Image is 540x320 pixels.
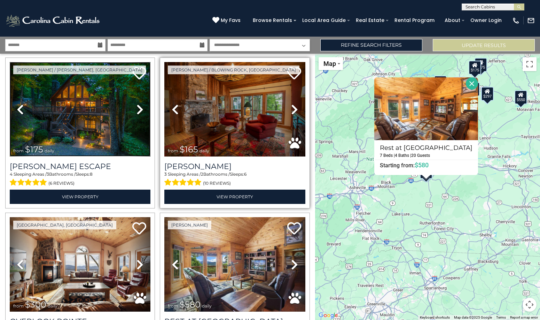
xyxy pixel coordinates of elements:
[13,221,116,229] a: [GEOGRAPHIC_DATA], [GEOGRAPHIC_DATA]
[375,162,478,169] h6: Starting from:
[45,148,54,153] span: daily
[164,217,305,312] img: thumbnail_164747674.jpeg
[249,15,296,26] a: Browse Rentals
[90,172,93,177] span: 8
[13,148,24,153] span: from
[201,172,203,177] span: 2
[323,60,336,67] span: Map
[47,172,49,177] span: 3
[441,15,464,26] a: About
[319,57,343,70] button: Change map style
[164,62,305,157] img: thumbnail_163277858.jpeg
[299,15,349,26] a: Local Area Guide
[454,315,492,319] span: Map data ©2025 Google
[221,17,241,24] span: My Favs
[10,171,150,188] div: Sleeping Areas / Bathrooms / Sleeps:
[395,153,411,158] h5: 4 Baths |
[10,162,150,171] a: [PERSON_NAME] Escape
[25,299,46,310] span: $300
[420,315,450,320] button: Keyboard shortcuts
[510,315,538,319] a: Report a map error
[352,15,388,26] a: Real Estate
[168,66,299,74] a: [PERSON_NAME] / Blowing Rock, [GEOGRAPHIC_DATA]
[467,15,505,26] a: Owner Login
[180,299,201,310] span: $580
[317,311,340,320] a: Open this area in Google Maps (opens a new window)
[466,77,478,90] button: Close
[287,221,301,236] a: Add to favorites
[164,171,305,188] div: Sleeping Areas / Bathrooms / Sleeps:
[391,15,438,26] a: Rental Program
[10,162,150,171] h3: Todd Escape
[164,162,305,171] a: [PERSON_NAME]
[168,303,178,308] span: from
[474,58,487,72] div: $175
[132,221,146,236] a: Add to favorites
[481,87,494,101] div: $297
[164,172,167,177] span: 3
[10,217,150,312] img: thumbnail_163477009.jpeg
[180,144,198,154] span: $165
[5,14,102,28] img: White-1-2.png
[523,298,537,312] button: Map camera controls
[433,39,535,51] button: Update Results
[375,142,478,153] h4: Rest at [GEOGRAPHIC_DATA]
[168,221,211,229] a: [PERSON_NAME]
[453,77,466,91] div: $349
[434,76,447,90] div: $125
[380,153,395,158] h5: 7 Beds |
[468,61,481,75] div: $175
[287,66,301,81] a: Add to favorites
[212,17,242,24] a: My Favs
[244,172,246,177] span: 6
[512,17,520,24] img: phone-regular-white.png
[320,39,422,51] a: Refine Search Filters
[527,17,535,24] img: mail-regular-white.png
[25,144,43,154] span: $175
[411,153,430,158] h5: 20 Guests
[415,161,429,169] span: $580
[13,66,146,74] a: [PERSON_NAME] / [PERSON_NAME], [GEOGRAPHIC_DATA]
[10,172,13,177] span: 4
[496,315,506,319] a: Terms (opens in new tab)
[317,311,340,320] img: Google
[374,77,478,140] img: Rest at Mountain Crest
[374,140,478,169] a: Rest at [GEOGRAPHIC_DATA] 7 Beds | 4 Baths | 20 Guests Starting from:$580
[48,303,57,308] span: daily
[164,162,305,171] h3: Azalea Hill
[515,90,527,104] div: $550
[13,303,24,308] span: from
[203,179,231,188] span: (10 reviews)
[48,179,75,188] span: (6 reviews)
[168,148,178,153] span: from
[202,303,212,308] span: daily
[164,190,305,204] a: View Property
[10,62,150,157] img: thumbnail_168627805.jpeg
[523,57,537,71] button: Toggle fullscreen view
[199,148,209,153] span: daily
[10,190,150,204] a: View Property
